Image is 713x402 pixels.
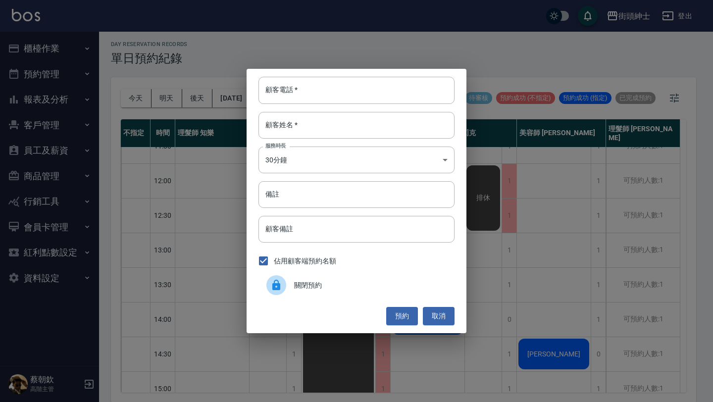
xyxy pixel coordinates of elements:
div: 關閉預約 [258,271,455,299]
div: 30分鐘 [258,147,455,173]
label: 服務時長 [265,142,286,150]
span: 佔用顧客端預約名額 [274,256,336,266]
span: 關閉預約 [294,280,447,291]
button: 取消 [423,307,455,325]
button: 預約 [386,307,418,325]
